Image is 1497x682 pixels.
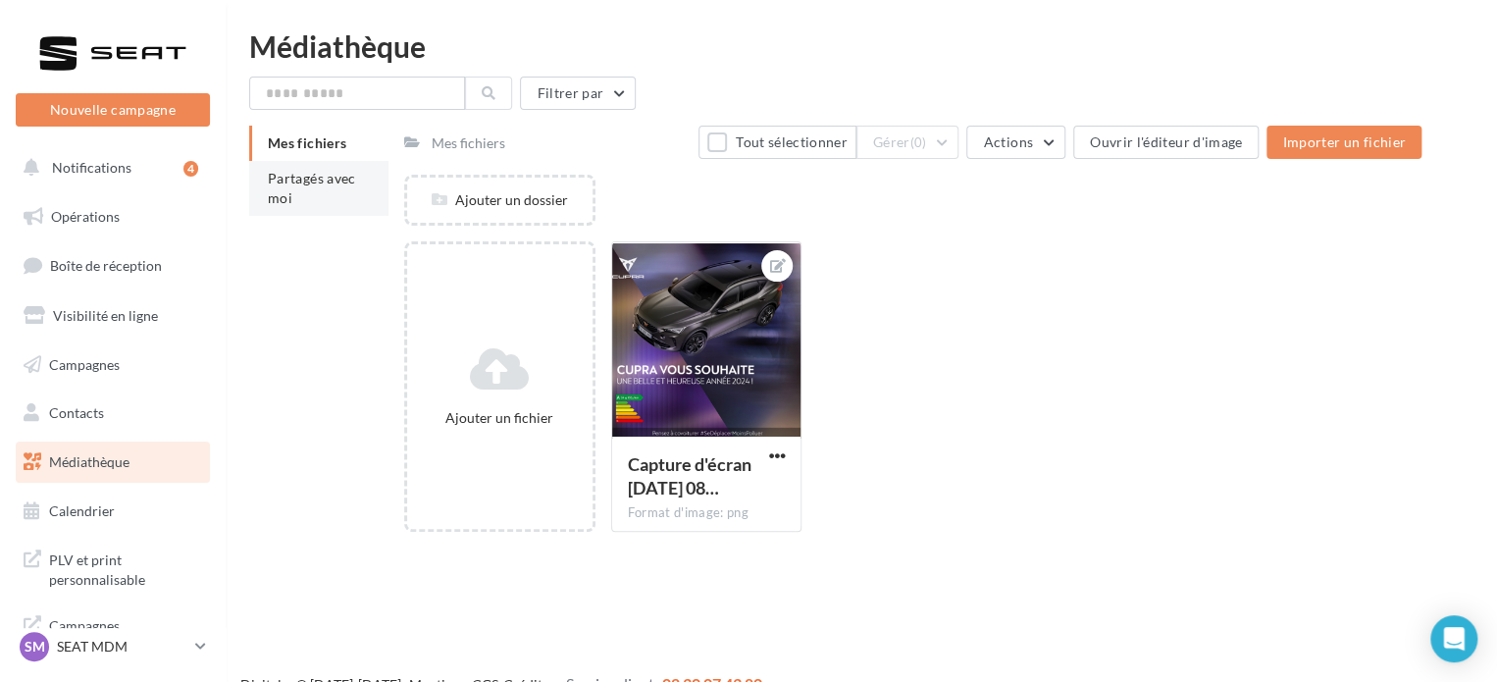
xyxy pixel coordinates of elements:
span: (0) [910,134,927,150]
a: Campagnes DataOnDemand [12,604,214,662]
p: SEAT MDM [57,637,187,656]
a: Visibilité en ligne [12,295,214,337]
a: SM SEAT MDM [16,628,210,665]
span: Calendrier [49,502,115,519]
div: Open Intercom Messenger [1430,615,1477,662]
button: Ouvrir l'éditeur d'image [1073,126,1259,159]
button: Filtrer par [520,77,636,110]
span: Médiathèque [49,453,129,470]
span: Campagnes [49,355,120,372]
span: Capture d'écran 2023-12-26 082745 [628,453,751,498]
a: Calendrier [12,491,214,532]
button: Gérer(0) [856,126,959,159]
a: Médiathèque [12,442,214,483]
span: SM [25,637,45,656]
span: Visibilité en ligne [53,307,158,324]
span: PLV et print personnalisable [49,547,202,589]
div: Ajouter un fichier [415,408,585,428]
span: Boîte de réception [50,257,162,274]
span: Mes fichiers [268,134,346,151]
span: Notifications [52,159,131,176]
button: Nouvelle campagne [16,93,210,127]
a: Campagnes [12,344,214,386]
div: Médiathèque [249,31,1473,61]
span: Opérations [51,208,120,225]
span: Importer un fichier [1282,133,1406,150]
div: Ajouter un dossier [407,190,593,210]
span: Actions [983,133,1032,150]
span: Partagés avec moi [268,170,356,206]
button: Importer un fichier [1266,126,1421,159]
span: Campagnes DataOnDemand [49,612,202,655]
a: PLV et print personnalisable [12,539,214,597]
div: Format d'image: png [628,504,786,522]
div: Mes fichiers [432,133,505,153]
a: Opérations [12,196,214,237]
span: Contacts [49,404,104,421]
button: Tout sélectionner [698,126,855,159]
button: Actions [966,126,1064,159]
a: Contacts [12,393,214,434]
button: Notifications 4 [12,147,206,188]
a: Boîte de réception [12,244,214,287]
div: 4 [183,161,198,177]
